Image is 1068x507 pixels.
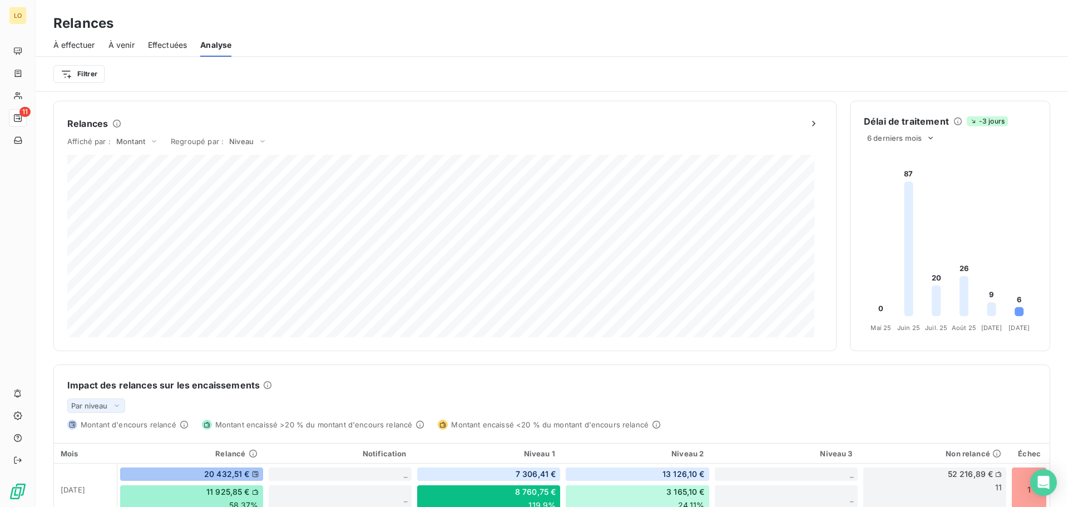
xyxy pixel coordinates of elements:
span: _ [404,469,407,479]
span: Niveau [229,137,254,146]
span: Montant encaissé <20 % du montant d'encours relancé [451,420,649,429]
span: [DATE] [61,485,85,494]
span: 13 126,10 € [662,469,705,480]
tspan: Mai 25 [871,324,891,332]
span: Niveau 3 [820,449,852,458]
span: 8 760,75 € [515,486,556,498]
div: Mois [61,449,110,458]
tspan: Août 25 [952,324,976,332]
span: À venir [108,40,135,51]
span: Montant encaissé >20 % du montant d'encours relancé [215,420,413,429]
h6: Délai de traitement [864,115,949,128]
span: 7 306,41 € [516,469,556,480]
span: Montant [116,137,145,146]
span: Notification [363,449,407,458]
div: Échec [1016,449,1043,458]
span: 11 [995,482,1002,493]
h6: Impact des relances sur les encaissements [67,378,260,392]
span: -3 jours [967,116,1008,126]
span: 11 [19,107,31,117]
span: Montant d'encours relancé [81,420,176,429]
span: Par niveau [71,401,108,410]
span: 52 216,89 € [948,469,993,480]
span: Regroupé par : [171,137,224,146]
div: Relancé [123,449,258,458]
span: 6 derniers mois [867,134,922,142]
img: Logo LeanPay [9,483,27,500]
div: LO [9,7,27,24]
div: Open Intercom Messenger [1030,469,1057,496]
span: _ [850,469,853,479]
tspan: Juil. 25 [925,324,947,332]
span: 3 165,10 € [666,486,705,498]
span: Niveau 1 [524,449,555,458]
tspan: Juin 25 [897,324,920,332]
span: Analyse [200,40,231,51]
span: Affiché par : [67,137,111,146]
span: _ [404,494,407,503]
tspan: [DATE] [1008,324,1030,332]
div: Non relancé [867,449,1001,458]
h6: Relances [67,117,108,130]
h3: Relances [53,13,113,33]
span: _ [850,494,853,503]
tspan: [DATE] [981,324,1002,332]
button: Filtrer [53,65,105,83]
span: 11 925,85 € [206,486,250,498]
span: Effectuées [148,40,187,51]
span: 20 432,51 € [204,469,250,480]
span: Niveau 2 [671,449,704,458]
span: À effectuer [53,40,95,51]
